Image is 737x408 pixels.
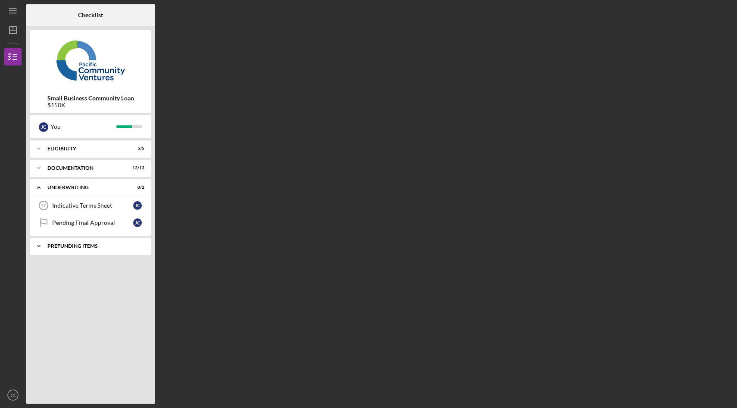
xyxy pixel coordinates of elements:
b: Checklist [78,12,103,19]
text: JC [10,393,16,398]
tspan: 17 [41,203,46,208]
div: You [50,119,116,134]
b: Small Business Community Loan [47,95,134,102]
div: 0 / 2 [129,185,144,190]
div: Prefunding Items [47,243,140,249]
a: Pending Final ApprovalJC [34,214,147,231]
button: JC [4,386,22,404]
div: $150K [47,102,134,109]
div: Indicative Terms Sheet [52,202,133,209]
div: Pending Final Approval [52,219,133,226]
a: 17Indicative Terms SheetJC [34,197,147,214]
div: 5 / 5 [129,146,144,151]
div: J C [133,218,142,227]
div: Underwriting [47,185,123,190]
div: Eligibility [47,146,123,151]
div: J C [39,122,48,132]
div: 13 / 13 [129,165,144,171]
div: Documentation [47,165,123,171]
img: Product logo [30,34,151,86]
div: J C [133,201,142,210]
